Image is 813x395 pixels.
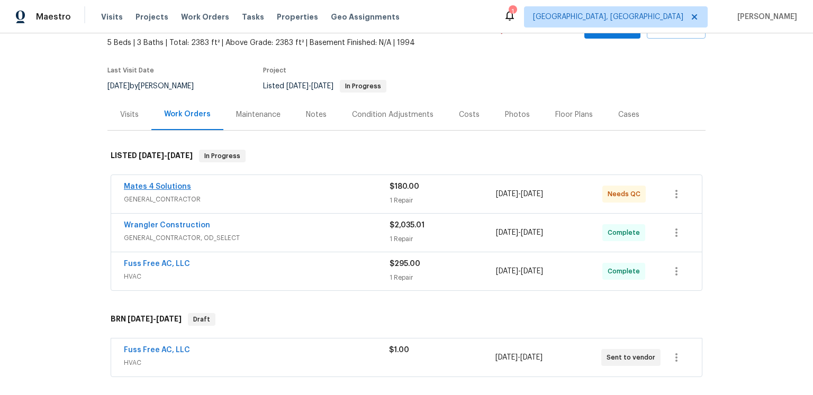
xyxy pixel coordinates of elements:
[124,194,390,205] span: GENERAL_CONTRACTOR
[277,12,318,22] span: Properties
[496,266,543,277] span: -
[263,67,286,74] span: Project
[352,109,433,120] div: Condition Adjustments
[128,315,182,323] span: -
[107,139,706,173] div: LISTED [DATE]-[DATE]In Progress
[521,229,543,236] span: [DATE]
[341,83,385,89] span: In Progress
[390,222,424,229] span: $2,035.01
[101,12,123,22] span: Visits
[124,357,389,368] span: HVAC
[120,109,139,120] div: Visits
[505,109,530,120] div: Photos
[306,109,327,120] div: Notes
[128,315,153,323] span: [DATE]
[236,109,281,120] div: Maintenance
[496,268,518,275] span: [DATE]
[107,80,206,93] div: by [PERSON_NAME]
[181,12,229,22] span: Work Orders
[311,82,333,90] span: [DATE]
[733,12,797,22] span: [PERSON_NAME]
[390,234,496,244] div: 1 Repair
[495,354,518,361] span: [DATE]
[124,183,191,190] a: Mates 4 Solutions
[124,346,190,354] a: Fuss Free AC, LLC
[36,12,71,22] span: Maestro
[521,268,543,275] span: [DATE]
[533,12,683,22] span: [GEOGRAPHIC_DATA], [GEOGRAPHIC_DATA]
[107,67,154,74] span: Last Visit Date
[200,151,245,161] span: In Progress
[459,109,480,120] div: Costs
[156,315,182,323] span: [DATE]
[242,13,264,21] span: Tasks
[389,346,409,354] span: $1.00
[509,6,516,17] div: 1
[107,82,130,90] span: [DATE]
[139,152,193,159] span: -
[390,260,420,268] span: $295.00
[107,302,706,336] div: BRN [DATE]-[DATE]Draft
[124,260,190,268] a: Fuss Free AC, LLC
[608,189,645,199] span: Needs QC
[107,38,491,48] span: 5 Beds | 3 Baths | Total: 2383 ft² | Above Grade: 2383 ft² | Basement Finished: N/A | 1994
[495,352,543,363] span: -
[496,190,518,198] span: [DATE]
[608,266,644,277] span: Complete
[496,189,543,199] span: -
[124,271,390,282] span: HVAC
[331,12,400,22] span: Geo Assignments
[286,82,333,90] span: -
[164,109,211,120] div: Work Orders
[555,109,593,120] div: Floor Plans
[286,82,309,90] span: [DATE]
[618,109,639,120] div: Cases
[607,352,660,363] span: Sent to vendor
[139,152,164,159] span: [DATE]
[111,313,182,326] h6: BRN
[135,12,168,22] span: Projects
[608,227,644,238] span: Complete
[521,190,543,198] span: [DATE]
[496,227,543,238] span: -
[167,152,193,159] span: [DATE]
[390,272,496,283] div: 1 Repair
[124,222,210,229] a: Wrangler Construction
[189,314,214,325] span: Draft
[111,150,193,162] h6: LISTED
[496,229,518,236] span: [DATE]
[390,183,419,190] span: $180.00
[520,354,543,361] span: [DATE]
[390,195,496,206] div: 1 Repair
[124,233,390,243] span: GENERAL_CONTRACTOR, OD_SELECT
[263,82,386,90] span: Listed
